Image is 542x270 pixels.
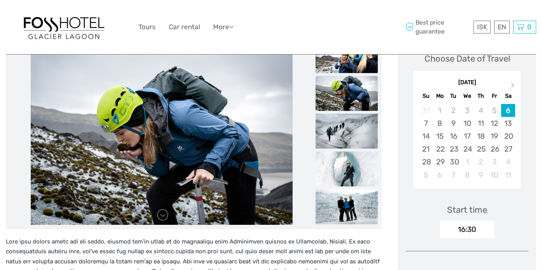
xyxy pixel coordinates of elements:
div: Choose Thursday, October 2nd, 2025 [474,155,488,168]
div: Tu [447,91,460,101]
img: 209be994c1624d9c8cd6560579af04cf_slider_thumbnail.jpeg [316,151,378,186]
img: 1303-6910c56d-1cb8-4c54-b886-5f11292459f5_logo_big.jpg [21,13,107,41]
div: Choose Wednesday, September 24th, 2025 [460,143,474,155]
img: 2d88c71cca1f4ee0b966cb1a76e89012_slider_thumbnail.jpeg [316,38,378,73]
button: Next Month [507,81,520,93]
div: Choose Wednesday, October 1st, 2025 [460,155,474,168]
div: Choose Date of Travel [424,53,510,65]
div: Choose Tuesday, September 30th, 2025 [447,155,460,168]
div: Choose Friday, September 12th, 2025 [488,117,501,130]
div: Choose Saturday, September 13th, 2025 [501,117,515,130]
div: Choose Friday, September 19th, 2025 [488,130,501,143]
div: Choose Thursday, September 18th, 2025 [474,130,488,143]
div: Not available Thursday, September 4th, 2025 [474,104,488,117]
div: Not available Monday, September 1st, 2025 [433,104,447,117]
div: Choose Thursday, September 11th, 2025 [474,117,488,130]
span: 0 [526,23,533,31]
div: Fr [488,91,501,101]
div: [DATE] [414,79,521,87]
div: Not available Tuesday, September 2nd, 2025 [447,104,460,117]
span: ISK [477,23,487,31]
div: Choose Saturday, September 27th, 2025 [501,143,515,155]
div: 16:30 [440,221,495,238]
div: Choose Monday, September 15th, 2025 [433,130,447,143]
div: Choose Wednesday, September 10th, 2025 [460,117,474,130]
span: Best price guarantee [403,18,472,35]
div: Choose Monday, October 6th, 2025 [433,169,447,182]
div: Choose Friday, September 26th, 2025 [488,143,501,155]
div: Choose Sunday, September 7th, 2025 [419,117,433,130]
div: Choose Thursday, October 9th, 2025 [474,169,488,182]
a: More [213,21,233,33]
div: Choose Wednesday, October 8th, 2025 [460,169,474,182]
div: Choose Sunday, September 14th, 2025 [419,130,433,143]
div: Choose Sunday, September 28th, 2025 [419,155,433,168]
div: Choose Monday, September 22nd, 2025 [433,143,447,155]
div: Choose Saturday, September 20th, 2025 [501,130,515,143]
div: Choose Wednesday, September 17th, 2025 [460,130,474,143]
p: We're away right now. Please check back later! [11,14,88,20]
button: Open LiveChat chat widget [89,12,99,21]
div: Choose Monday, September 29th, 2025 [433,155,447,168]
div: We [460,91,474,101]
div: Choose Friday, October 10th, 2025 [488,169,501,182]
img: 46a52124fbd142289f1598b35268a6e6_slider_thumbnail.jpeg [316,113,378,148]
img: 51ba656ea82348dfac995bb9b12c95ce_main_slider.jpeg [31,38,292,225]
div: Choose Tuesday, October 7th, 2025 [447,169,460,182]
a: Tours [139,21,156,33]
div: Choose Saturday, October 4th, 2025 [501,155,515,168]
div: Sa [501,91,515,101]
div: Choose Saturday, September 6th, 2025 [501,104,515,117]
div: Choose Sunday, October 5th, 2025 [419,169,433,182]
div: Choose Thursday, September 25th, 2025 [474,143,488,155]
a: Car rental [169,21,200,33]
div: Choose Monday, September 8th, 2025 [433,117,447,130]
div: Th [474,91,488,101]
div: Choose Tuesday, September 23rd, 2025 [447,143,460,155]
div: Choose Tuesday, September 16th, 2025 [447,130,460,143]
img: 51ba656ea82348dfac995bb9b12c95ce_slider_thumbnail.jpeg [316,76,378,111]
div: Not available Sunday, August 31st, 2025 [419,104,433,117]
div: Choose Tuesday, September 9th, 2025 [447,117,460,130]
img: 377638a7e2ee454794ddceedcba4d128_slider_thumbnail.jpeg [316,189,378,224]
div: Not available Wednesday, September 3rd, 2025 [460,104,474,117]
div: Choose Sunday, September 21st, 2025 [419,143,433,155]
div: Start time [447,204,487,216]
div: Mo [433,91,447,101]
div: Su [419,91,433,101]
div: Choose Saturday, October 11th, 2025 [501,169,515,182]
div: Not available Friday, September 5th, 2025 [488,104,501,117]
div: EN [494,21,510,34]
div: Choose Friday, October 3rd, 2025 [488,155,501,168]
div: month 2025-09 [416,104,518,182]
